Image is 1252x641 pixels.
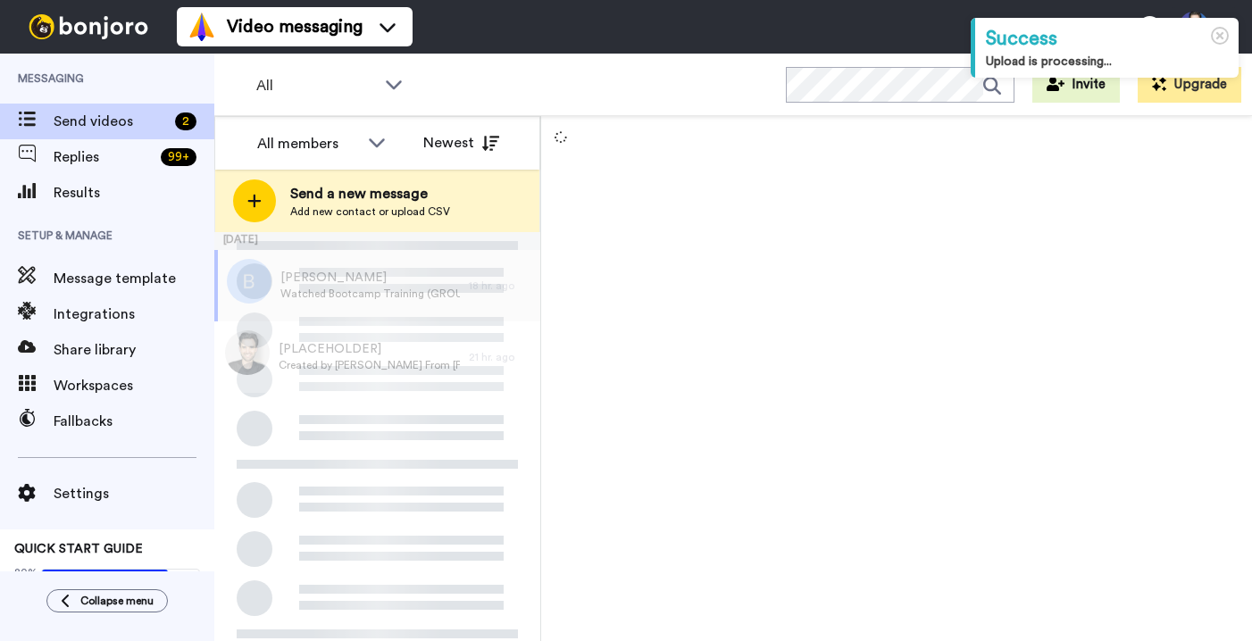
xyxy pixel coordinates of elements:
span: Share library [54,339,214,361]
button: Invite [1032,67,1120,103]
span: Fallbacks [54,411,214,432]
img: bj-logo-header-white.svg [21,14,155,39]
span: [PERSON_NAME] [280,269,460,287]
div: Upload is processing... [986,53,1228,71]
span: Collapse menu [80,594,154,608]
img: vm-color.svg [188,12,216,41]
div: 2 [175,112,196,130]
span: Add new contact or upload CSV [290,204,450,219]
button: Newest [410,125,513,161]
span: Send a new message [290,183,450,204]
span: [PLACEHOLDER] [279,340,460,358]
div: 21 hr. ago [469,350,531,364]
span: Created by [PERSON_NAME] From [PERSON_NAME][GEOGRAPHIC_DATA] [279,358,460,372]
span: Video messaging [227,14,363,39]
span: QUICK START GUIDE [14,543,143,555]
img: b.png [227,259,271,304]
span: Workspaces [54,375,214,396]
span: 80% [14,565,38,579]
button: Collapse menu [46,589,168,612]
span: Integrations [54,304,214,325]
span: All [256,75,376,96]
span: Watched Bootcamp Training (GROUP A) [280,287,460,301]
div: All members [257,133,359,154]
span: Send videos [54,111,168,132]
img: 6e068e8c-427a-4d8a-b15f-36e1abfcd730 [225,330,270,375]
div: Success [986,25,1228,53]
span: Replies [54,146,154,168]
div: 99 + [161,148,196,166]
div: [DATE] [214,232,540,250]
span: Results [54,182,214,204]
span: Settings [54,483,214,504]
span: Message template [54,268,214,289]
button: Upgrade [1138,67,1241,103]
div: 18 hr. ago [469,279,531,293]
